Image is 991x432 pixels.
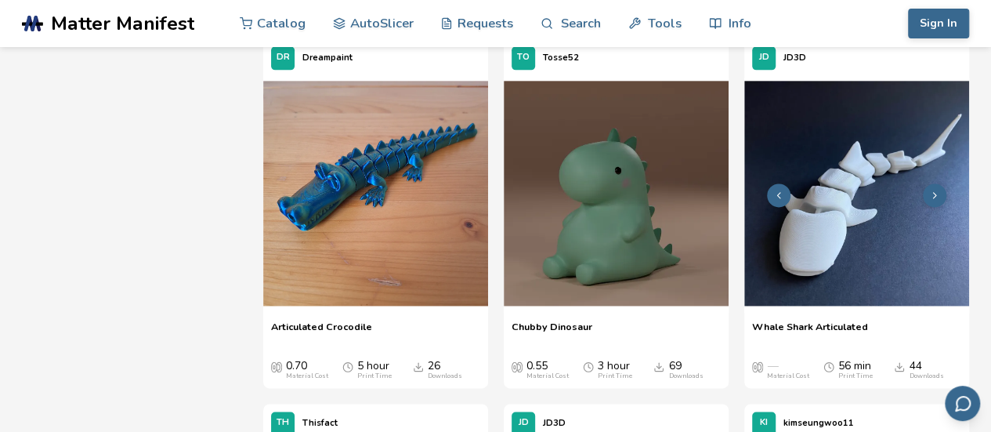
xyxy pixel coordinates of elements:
div: Print Time [598,372,632,380]
div: 5 hour [357,360,392,380]
span: JD [519,418,529,428]
span: JD [759,53,769,63]
div: 26 [428,360,462,380]
span: Average Cost [271,360,282,372]
span: KI [760,418,768,428]
span: DR [277,53,290,63]
span: Average Print Time [583,360,594,372]
span: Average Cost [512,360,523,372]
p: kimseungwoo11 [783,415,854,431]
span: TH [277,418,289,428]
span: Downloads [894,360,905,372]
span: — [767,360,778,372]
div: Material Cost [526,372,569,380]
button: Send feedback via email [945,386,980,421]
p: JD3D [543,415,566,431]
div: Print Time [838,372,873,380]
p: JD3D [783,49,806,66]
div: 44 [909,360,943,380]
div: 3 hour [598,360,632,380]
span: Average Print Time [342,360,353,372]
a: Chubby Dinosaur [512,321,592,344]
span: TO [517,53,530,63]
p: Dreampaint [302,49,353,66]
p: Thisfact [302,415,338,431]
div: Downloads [668,372,703,380]
div: Downloads [909,372,943,380]
div: Print Time [357,372,392,380]
span: Average Cost [752,360,763,372]
span: Downloads [413,360,424,372]
div: 0.55 [526,360,569,380]
div: 56 min [838,360,873,380]
span: Average Print Time [823,360,834,372]
button: Sign In [908,9,969,38]
div: 0.70 [286,360,328,380]
a: Articulated Crocodile [271,321,372,344]
p: Tosse52 [543,49,579,66]
span: Matter Manifest [51,13,194,34]
div: Downloads [428,372,462,380]
div: Material Cost [286,372,328,380]
div: Material Cost [767,372,809,380]
span: Downloads [653,360,664,372]
div: 69 [668,360,703,380]
a: Whale Shark Articulated [752,321,868,344]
